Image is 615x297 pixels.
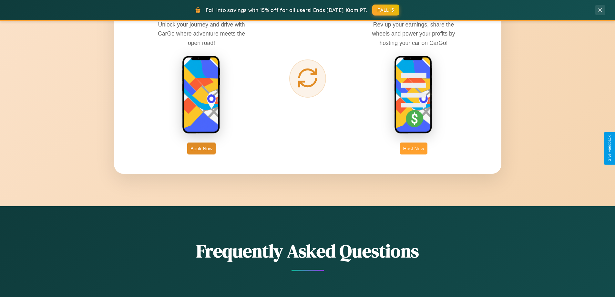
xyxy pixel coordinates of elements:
img: host phone [394,56,433,134]
img: rent phone [182,56,221,134]
span: Fall into savings with 15% off for all users! Ends [DATE] 10am PT. [206,7,367,13]
p: Rev up your earnings, share the wheels and power your profits by hosting your car on CarGo! [365,20,462,47]
h2: Frequently Asked Questions [114,239,501,263]
div: Give Feedback [607,135,612,162]
button: FALL15 [372,5,399,16]
button: Host Now [400,143,427,154]
button: Book Now [187,143,216,154]
p: Unlock your journey and drive with CarGo where adventure meets the open road! [153,20,250,47]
